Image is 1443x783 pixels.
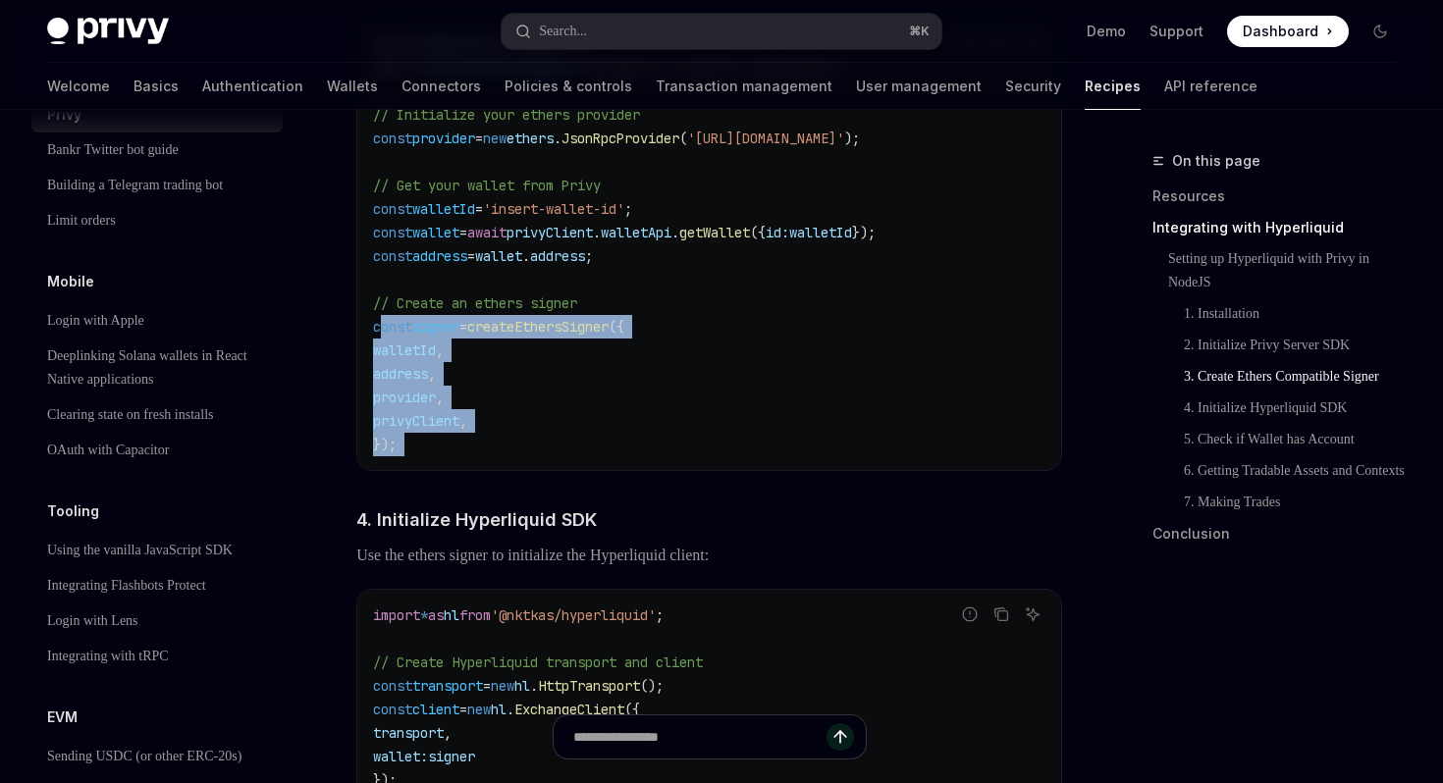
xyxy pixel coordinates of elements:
[373,106,640,124] span: // Initialize your ethers provider
[538,677,640,695] span: HttpTransport
[554,130,561,147] span: .
[1152,455,1412,487] a: 6. Getting Tradable Assets and Contexts
[373,653,703,671] span: // Create Hyperliquid transport and client
[459,701,467,718] span: =
[601,224,671,241] span: walletApi
[373,247,412,265] span: const
[475,247,522,265] span: wallet
[47,403,214,427] div: Clearing state on fresh installs
[1152,212,1412,243] a: Integrating with Hyperliquid
[373,294,577,312] span: // Create an ethers signer
[428,365,436,383] span: ,
[671,224,679,241] span: .
[475,130,483,147] span: =
[467,247,475,265] span: =
[491,701,507,718] span: hl
[679,130,687,147] span: (
[530,247,585,265] span: address
[475,200,483,218] span: =
[1152,424,1412,455] a: 5. Check if Wallet has Account
[561,130,679,147] span: JsonRpcProvider
[789,224,852,241] span: walletId
[47,18,169,45] img: dark logo
[436,341,444,359] span: ,
[459,606,491,624] span: from
[459,412,467,430] span: ,
[47,499,99,523] h5: Tooling
[750,224,766,241] span: ({
[1085,63,1141,110] a: Recipes
[514,677,530,695] span: hl
[47,63,110,110] a: Welcome
[593,224,601,241] span: .
[47,138,179,162] div: Bankr Twitter bot guide
[373,677,412,695] span: const
[1152,392,1412,424] a: 4. Initialize Hyperliquid SDK
[1152,298,1412,330] a: 1. Installation
[412,677,483,695] span: transport
[514,701,624,718] span: ExchangeClient
[47,574,206,598] div: Integrating Flashbots Protect
[47,439,169,462] div: OAuth with Capacitor
[507,130,554,147] span: ethers
[412,224,459,241] span: wallet
[1087,22,1126,41] a: Demo
[412,318,459,336] span: signer
[31,568,283,603] a: Integrating Flashbots Protect
[1020,601,1045,627] button: Ask AI
[467,318,609,336] span: createEthersSigner
[505,63,632,110] a: Policies & controls
[856,63,982,110] a: User management
[31,397,283,433] a: Clearing state on fresh installs
[507,701,514,718] span: .
[47,344,271,391] div: Deeplinking Solana wallets in React Native applications
[31,168,283,203] a: Building a Telegram trading bot
[31,639,283,674] a: Integrating with tRPC
[401,63,481,110] a: Connectors
[47,609,138,633] div: Login with Lens
[827,723,854,751] button: Send message
[47,309,144,333] div: Login with Apple
[436,389,444,406] span: ,
[47,745,241,768] div: Sending USDC (or other ERC-20s)
[31,339,283,397] a: Deeplinking Solana wallets in React Native applications
[373,436,397,453] span: });
[522,247,530,265] span: .
[31,203,283,238] a: Limit orders
[31,603,283,639] a: Login with Lens
[47,209,116,233] div: Limit orders
[585,247,593,265] span: ;
[539,20,587,43] div: Search...
[609,318,624,336] span: ({
[134,63,179,110] a: Basics
[1227,16,1349,47] a: Dashboard
[356,506,597,533] span: 4. Initialize Hyperliquid SDK
[373,224,412,241] span: const
[491,606,656,624] span: '@nktkas/hyperliquid'
[502,14,940,49] button: Open search
[624,200,632,218] span: ;
[483,130,507,147] span: new
[640,677,664,695] span: ();
[483,677,491,695] span: =
[483,200,624,218] span: 'insert-wallet-id'
[507,224,593,241] span: privyClient
[573,715,827,758] input: Ask a question...
[530,677,538,695] span: .
[957,601,983,627] button: Report incorrect code
[412,701,459,718] span: client
[373,701,412,718] span: const
[1364,16,1396,47] button: Toggle dark mode
[373,200,412,218] span: const
[679,224,750,241] span: getWallet
[373,318,412,336] span: const
[444,606,459,624] span: hl
[459,318,467,336] span: =
[467,701,491,718] span: new
[428,606,444,624] span: as
[844,130,860,147] span: );
[47,174,223,197] div: Building a Telegram trading bot
[327,63,378,110] a: Wallets
[1152,181,1412,212] a: Resources
[459,224,467,241] span: =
